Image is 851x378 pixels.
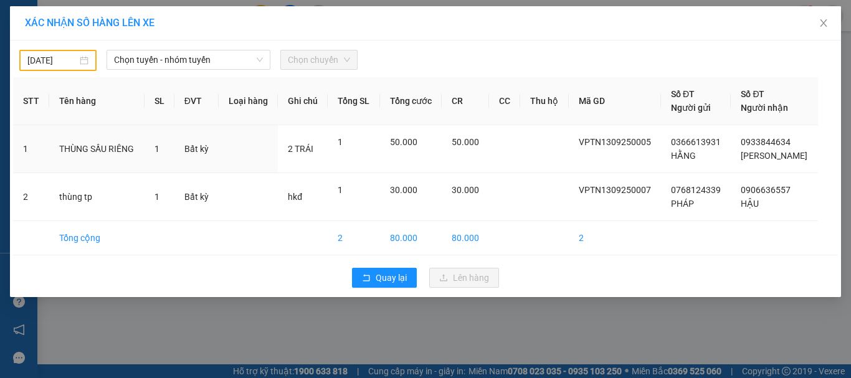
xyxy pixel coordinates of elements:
span: hkđ [288,192,302,202]
span: 0366613931 [671,137,721,147]
button: Close [806,6,841,41]
span: 1 [155,192,159,202]
th: STT [13,77,49,125]
td: 2 [328,221,379,255]
span: 0768124339 [671,185,721,195]
button: uploadLên hàng [429,268,499,288]
th: Mã GD [569,77,661,125]
th: Loại hàng [219,77,278,125]
span: 50.000 [390,137,417,147]
th: Tổng SL [328,77,379,125]
td: Bất kỳ [174,125,219,173]
span: close [819,18,829,28]
span: XÁC NHẬN SỐ HÀNG LÊN XE [25,17,155,29]
td: 80.000 [380,221,442,255]
th: Tổng cước [380,77,442,125]
span: VPTN1309250007 [579,185,651,195]
span: Số ĐT [671,89,695,99]
span: 2 TRÁI [288,144,313,154]
td: Tổng cộng [49,221,144,255]
span: 30.000 [390,185,417,195]
input: 12/09/2025 [27,54,77,67]
span: HẰNG [671,151,696,161]
td: 80.000 [442,221,489,255]
td: 2 [13,173,49,221]
span: [PERSON_NAME] [741,151,807,161]
th: ĐVT [174,77,219,125]
th: SL [145,77,174,125]
th: Tên hàng [49,77,144,125]
span: PHÁP [671,199,694,209]
th: Ghi chú [278,77,328,125]
span: Quay lại [376,271,407,285]
span: Người gửi [671,103,711,113]
span: 1 [338,185,343,195]
span: 1 [155,144,159,154]
span: Số ĐT [741,89,764,99]
span: 0906636557 [741,185,791,195]
span: Chọn tuyến - nhóm tuyến [114,50,263,69]
td: 2 [569,221,661,255]
button: rollbackQuay lại [352,268,417,288]
span: Chọn chuyến [288,50,350,69]
td: thùng tp [49,173,144,221]
span: Người nhận [741,103,788,113]
span: HẬU [741,199,759,209]
span: 0933844634 [741,137,791,147]
span: 30.000 [452,185,479,195]
td: THÙNG SẦU RIÊNG [49,125,144,173]
span: VPTN1309250005 [579,137,651,147]
th: CR [442,77,489,125]
td: 1 [13,125,49,173]
span: 1 [338,137,343,147]
span: rollback [362,273,371,283]
td: Bất kỳ [174,173,219,221]
span: down [256,56,264,64]
span: 50.000 [452,137,479,147]
th: CC [489,77,520,125]
th: Thu hộ [520,77,568,125]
